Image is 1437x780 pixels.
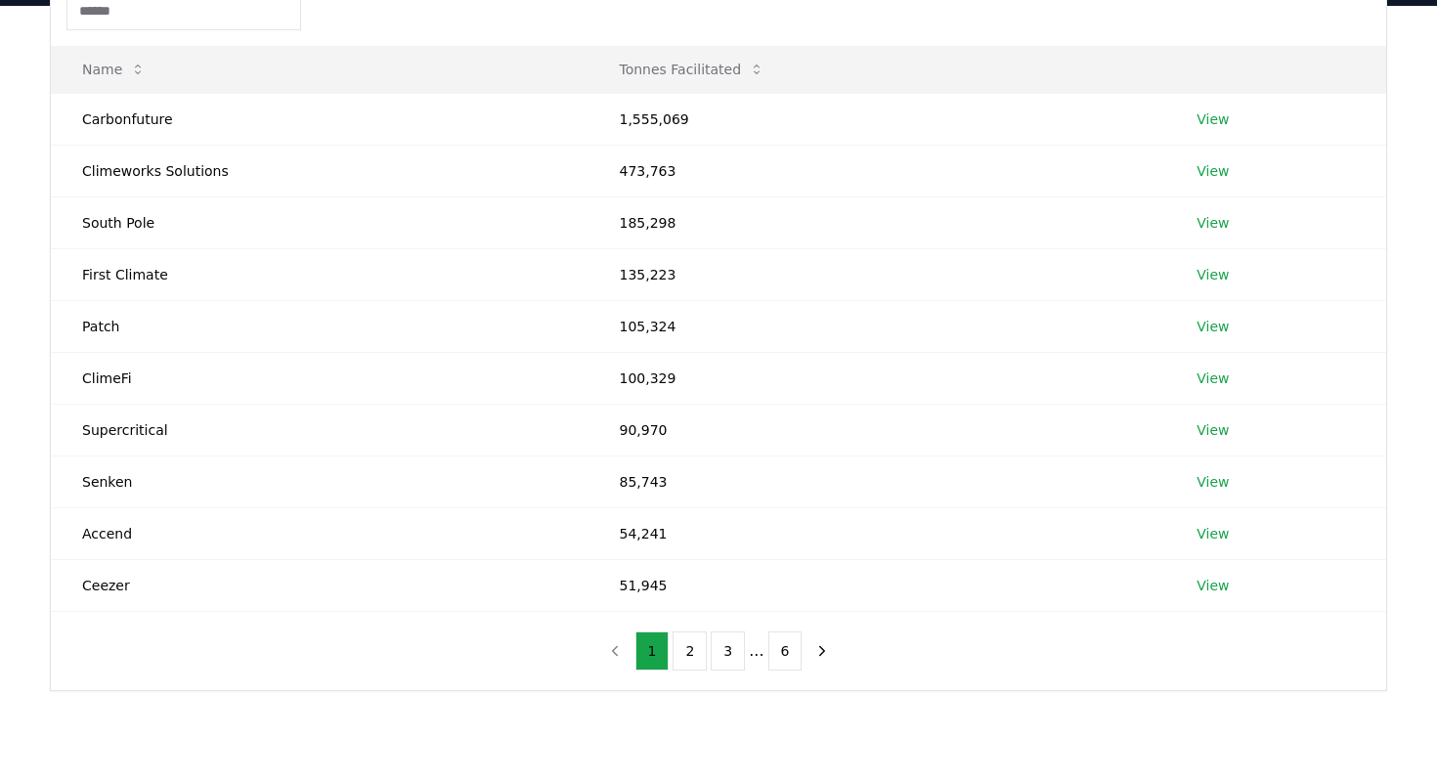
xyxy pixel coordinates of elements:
[673,631,707,671] button: 2
[588,145,1165,196] td: 473,763
[588,352,1165,404] td: 100,329
[51,248,588,300] td: First Climate
[51,93,588,145] td: Carbonfuture
[749,639,763,663] li: ...
[66,50,161,89] button: Name
[1197,420,1229,440] a: View
[588,196,1165,248] td: 185,298
[635,631,670,671] button: 1
[588,93,1165,145] td: 1,555,069
[711,631,745,671] button: 3
[51,196,588,248] td: South Pole
[1197,109,1229,129] a: View
[588,455,1165,507] td: 85,743
[1197,317,1229,336] a: View
[588,248,1165,300] td: 135,223
[51,455,588,507] td: Senken
[51,300,588,352] td: Patch
[1197,524,1229,543] a: View
[603,50,780,89] button: Tonnes Facilitated
[1197,265,1229,284] a: View
[588,507,1165,559] td: 54,241
[768,631,803,671] button: 6
[51,404,588,455] td: Supercritical
[588,404,1165,455] td: 90,970
[1197,368,1229,388] a: View
[1197,472,1229,492] a: View
[51,352,588,404] td: ClimeFi
[1197,161,1229,181] a: View
[1197,576,1229,595] a: View
[51,507,588,559] td: Accend
[51,559,588,611] td: Ceezer
[1197,213,1229,233] a: View
[588,300,1165,352] td: 105,324
[806,631,839,671] button: next page
[51,145,588,196] td: Climeworks Solutions
[588,559,1165,611] td: 51,945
